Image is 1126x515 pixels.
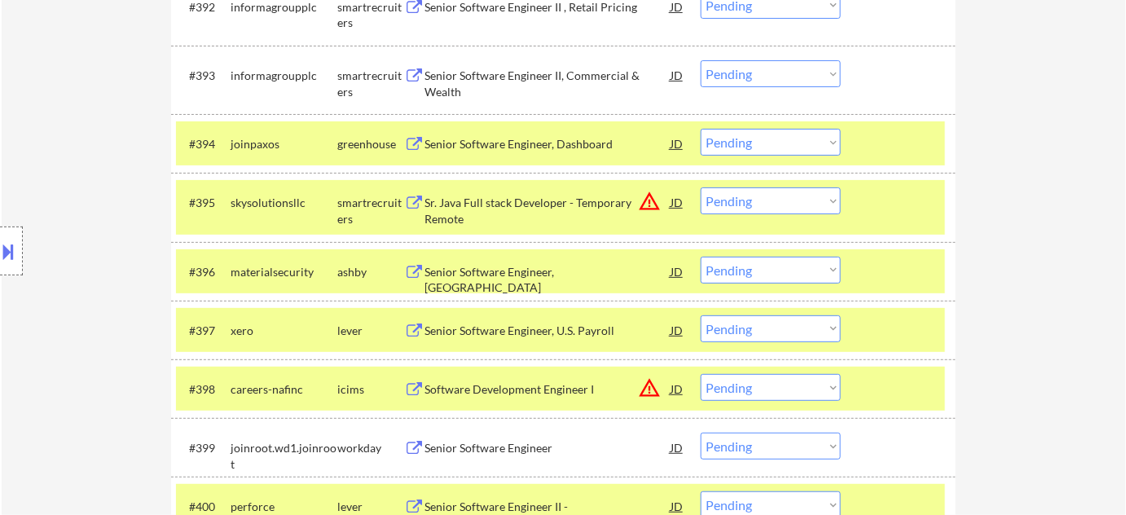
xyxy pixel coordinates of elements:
div: joinroot.wd1.joinroot [231,440,337,472]
div: JD [669,374,685,403]
div: Senior Software Engineer II, Commercial & Wealth [424,68,671,99]
div: Senior Software Engineer, U.S. Payroll [424,323,671,339]
div: JD [669,315,685,345]
div: JD [669,433,685,462]
div: #399 [189,440,218,456]
div: JD [669,60,685,90]
div: Software Development Engineer I [424,381,671,398]
div: Senior Software Engineer, [GEOGRAPHIC_DATA] [424,264,671,296]
div: lever [337,323,404,339]
div: lever [337,499,404,515]
div: JD [669,257,685,286]
div: JD [669,129,685,158]
div: greenhouse [337,136,404,152]
div: informagroupplc [231,68,337,84]
div: #400 [189,499,218,515]
div: icims [337,381,404,398]
button: warning_amber [638,190,661,213]
div: #393 [189,68,218,84]
div: JD [669,187,685,217]
div: ashby [337,264,404,280]
div: perforce [231,499,337,515]
div: smartrecruiters [337,68,404,99]
div: smartrecruiters [337,195,404,227]
div: Sr. Java Full stack Developer - Temporary Remote [424,195,671,227]
div: Senior Software Engineer, Dashboard [424,136,671,152]
div: Senior Software Engineer [424,440,671,456]
div: workday [337,440,404,456]
button: warning_amber [638,376,661,399]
